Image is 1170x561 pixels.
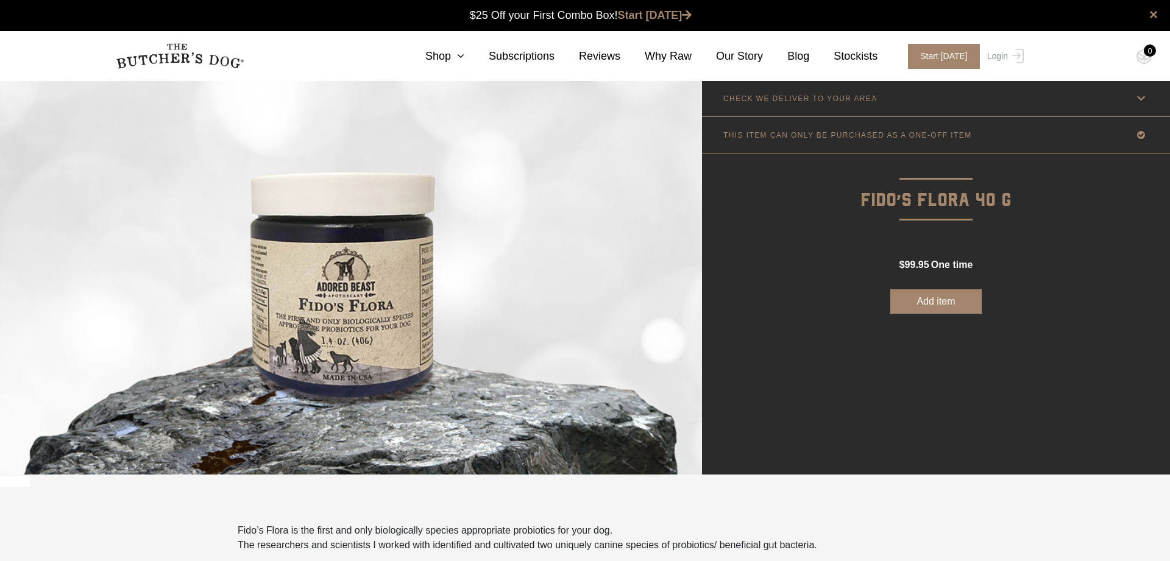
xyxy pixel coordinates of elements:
a: Start [DATE] [618,9,692,21]
button: Add item [890,289,982,314]
p: CHECK WE DELIVER TO YOUR AREA [723,94,877,103]
span: one time [931,259,973,270]
a: Blog [763,48,809,65]
a: Start [DATE] [896,44,984,69]
a: close [1149,7,1158,22]
span: $ [899,259,905,270]
p: THIS ITEM CAN ONLY BE PURCHASED AS A ONE-OFF ITEM [723,131,972,139]
a: Stockists [809,48,877,65]
a: Our Story [692,48,763,65]
p: Fido’s Flora is the first and only biologically species appropriate probiotics for your dog. [238,523,817,538]
span: Start [DATE] [908,44,980,69]
span: 99.95 [905,259,929,270]
a: Subscriptions [464,48,555,65]
a: Why Raw [620,48,692,65]
a: Login [984,44,1024,69]
a: CHECK WE DELIVER TO YOUR AREA [702,80,1170,116]
img: TBD_Cart-Empty.png [1136,49,1152,65]
p: Fido’s Flora 40 g [702,153,1170,215]
div: 0 [1144,44,1156,57]
a: Reviews [555,48,620,65]
a: THIS ITEM CAN ONLY BE PURCHASED AS A ONE-OFF ITEM [702,117,1170,153]
p: The researchers and scientists I worked with identified and cultivated two uniquely canine specie... [238,538,817,552]
a: Shop [401,48,464,65]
